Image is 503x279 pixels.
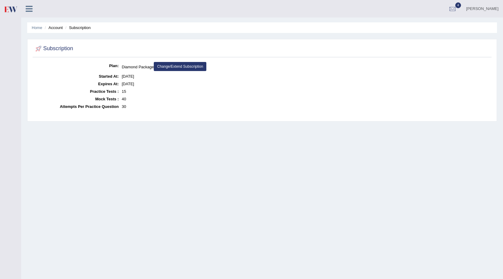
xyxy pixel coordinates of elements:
[32,25,42,30] a: Home
[122,103,490,110] dd: 30
[34,95,119,103] dt: Mock Tests :
[43,25,63,31] li: Account
[34,88,119,95] dt: Practice Tests :
[122,95,490,103] dd: 40
[122,73,490,80] dd: [DATE]
[122,80,490,88] dd: [DATE]
[154,62,206,71] a: Change/Extend Subscription
[34,80,119,88] dt: Expires At:
[34,62,119,70] dt: Plan:
[34,44,73,53] h2: Subscription
[122,62,490,73] dd: Diamond Package
[122,88,490,95] dd: 15
[64,25,91,31] li: Subscription
[34,73,119,80] dt: Started At:
[34,103,119,110] dt: Attempts Per Practice Question
[455,2,461,8] span: 4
